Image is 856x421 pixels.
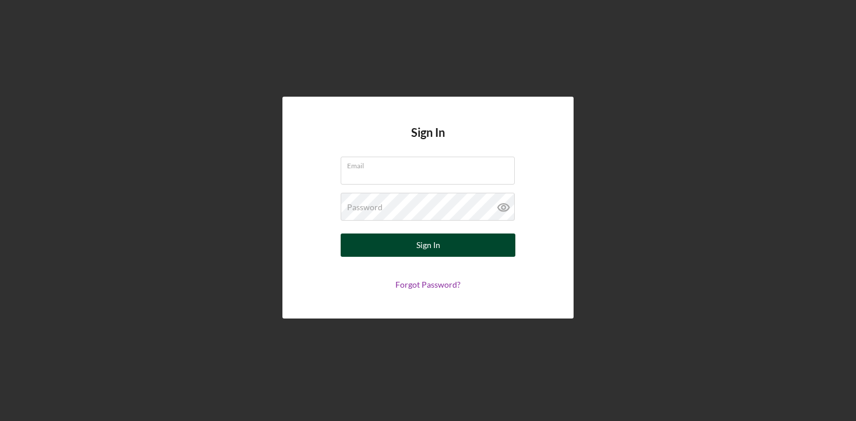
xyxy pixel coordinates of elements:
[341,234,515,257] button: Sign In
[347,157,515,170] label: Email
[416,234,440,257] div: Sign In
[411,126,445,157] h4: Sign In
[395,280,461,289] a: Forgot Password?
[347,203,383,212] label: Password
